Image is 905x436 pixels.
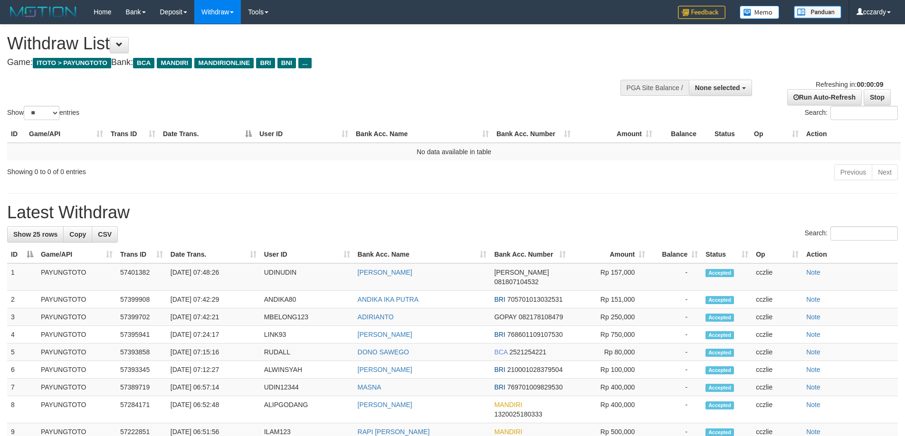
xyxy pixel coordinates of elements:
td: 57399908 [116,291,167,308]
td: [DATE] 07:15:16 [167,343,260,361]
a: Previous [834,164,872,180]
th: Action [802,125,901,143]
span: [PERSON_NAME] [494,269,549,276]
a: Note [806,383,820,391]
td: PAYUNGTOTO [37,396,116,423]
td: cczlie [752,291,802,308]
span: MANDIRI [157,58,192,68]
td: 4 [7,326,37,343]
span: Show 25 rows [13,231,57,238]
span: Copy 210001028379504 to clipboard [507,366,563,373]
span: Copy 2521254221 to clipboard [509,348,546,356]
button: None selected [689,80,752,96]
td: ALWINSYAH [260,361,354,379]
td: [DATE] 06:52:48 [167,396,260,423]
th: User ID: activate to sort column ascending [256,125,352,143]
span: BRI [494,331,505,338]
a: Show 25 rows [7,226,64,242]
span: BRI [256,58,275,68]
a: Note [806,296,820,303]
th: Trans ID: activate to sort column ascending [107,125,159,143]
strong: 00:00:09 [857,81,883,88]
td: - [649,343,702,361]
td: PAYUNGTOTO [37,379,116,396]
span: BRI [494,366,505,373]
td: - [649,379,702,396]
td: 3 [7,308,37,326]
td: PAYUNGTOTO [37,263,116,291]
a: [PERSON_NAME] [358,401,412,408]
span: Accepted [705,331,734,339]
th: Balance: activate to sort column ascending [649,246,702,263]
a: ADIRIANTO [358,313,394,321]
span: Copy 768601109107530 to clipboard [507,331,563,338]
span: BRI [494,296,505,303]
th: Bank Acc. Name: activate to sort column ascending [352,125,493,143]
th: Op: activate to sort column ascending [752,246,802,263]
span: Copy 769701009829530 to clipboard [507,383,563,391]
label: Show entries [7,106,79,120]
span: Copy 705701013032531 to clipboard [507,296,563,303]
th: Game/API: activate to sort column ascending [25,125,107,143]
span: ... [298,58,311,68]
td: - [649,263,702,291]
td: UDIN12344 [260,379,354,396]
span: BCA [494,348,507,356]
td: PAYUNGTOTO [37,291,116,308]
th: Bank Acc. Number: activate to sort column ascending [490,246,570,263]
span: Copy [69,231,86,238]
td: - [649,396,702,423]
td: [DATE] 07:42:29 [167,291,260,308]
h1: Withdraw List [7,34,594,53]
td: Rp 400,000 [570,379,649,396]
span: Accepted [705,314,734,322]
span: Accepted [705,349,734,357]
td: - [649,291,702,308]
td: Rp 250,000 [570,308,649,326]
td: [DATE] 07:48:26 [167,263,260,291]
td: 2 [7,291,37,308]
th: Balance [656,125,711,143]
td: 57401382 [116,263,167,291]
a: Note [806,269,820,276]
span: None selected [695,84,740,92]
a: Next [872,164,898,180]
td: [DATE] 06:57:14 [167,379,260,396]
td: [DATE] 07:12:27 [167,361,260,379]
span: BNI [277,58,296,68]
th: Amount: activate to sort column ascending [570,246,649,263]
span: BCA [133,58,154,68]
td: 57389719 [116,379,167,396]
th: ID [7,125,25,143]
td: PAYUNGTOTO [37,326,116,343]
td: 57393858 [116,343,167,361]
span: ITOTO > PAYUNGTOTO [33,58,111,68]
a: Note [806,331,820,338]
span: Accepted [705,401,734,409]
label: Search: [805,226,898,241]
input: Search: [830,226,898,241]
td: 5 [7,343,37,361]
span: Copy 082178108479 to clipboard [519,313,563,321]
td: ALIPGODANG [260,396,354,423]
td: LINK93 [260,326,354,343]
th: Game/API: activate to sort column ascending [37,246,116,263]
td: [DATE] 07:42:21 [167,308,260,326]
a: Note [806,428,820,436]
span: Copy 1320025180333 to clipboard [494,410,542,418]
td: cczlie [752,343,802,361]
td: UDINUDIN [260,263,354,291]
span: Accepted [705,366,734,374]
td: 7 [7,379,37,396]
td: 6 [7,361,37,379]
td: Rp 157,000 [570,263,649,291]
td: PAYUNGTOTO [37,343,116,361]
span: Copy 081807104532 to clipboard [494,278,538,286]
a: DONO SAWEGO [358,348,409,356]
div: Showing 0 to 0 of 0 entries [7,163,370,176]
td: Rp 750,000 [570,326,649,343]
span: MANDIRI [494,401,522,408]
span: MANDIRIONLINE [194,58,254,68]
td: Rp 400,000 [570,396,649,423]
td: 8 [7,396,37,423]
